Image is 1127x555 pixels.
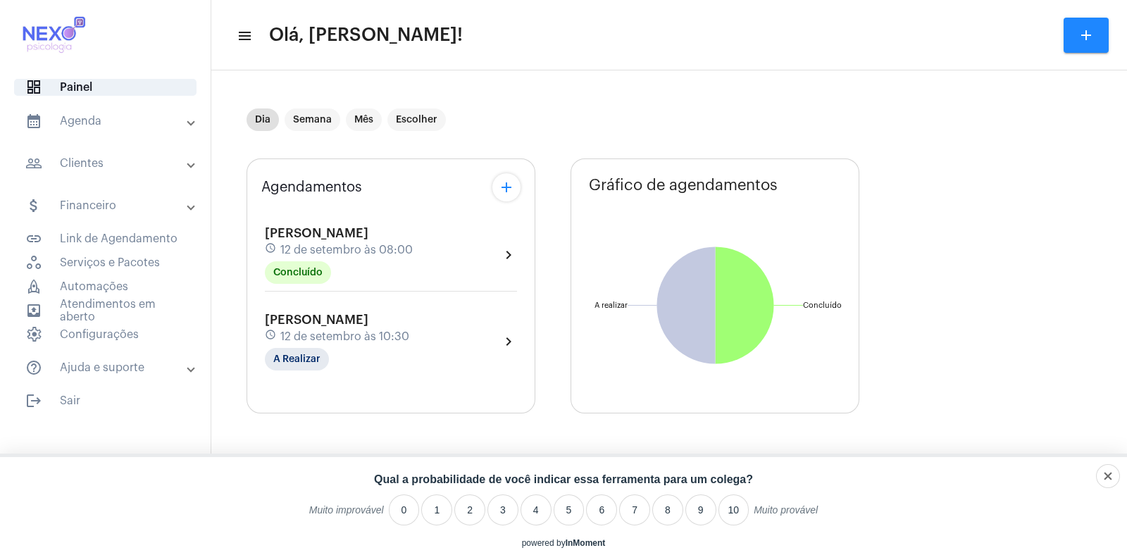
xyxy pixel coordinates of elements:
mat-icon: sidenav icon [25,197,42,214]
li: 1 [421,494,452,525]
mat-icon: sidenav icon [25,302,42,319]
mat-icon: sidenav icon [25,392,42,409]
mat-expansion-panel-header: sidenav iconAgenda [8,104,211,138]
img: 616cf56f-bdc5-9e2e-9429-236ee6dd82e0.jpg [11,7,94,63]
span: sidenav icon [25,79,42,96]
mat-expansion-panel-header: sidenav iconFinanceiro [8,189,211,223]
span: Painel [14,79,197,96]
span: sidenav icon [25,278,42,295]
text: A realizar [594,301,628,309]
mat-panel-title: Agenda [25,113,188,130]
div: powered by inmoment [522,538,606,548]
span: Automações [14,279,197,294]
span: Agendamentos [261,180,362,195]
li: 10 [718,494,749,525]
mat-chip: Escolher [387,108,446,131]
mat-chip: Concluído [265,261,331,284]
div: Close survey [1096,464,1120,488]
span: [PERSON_NAME] [265,227,368,239]
span: sidenav icon [25,254,42,271]
li: 0 [389,494,420,525]
mat-panel-title: Financeiro [25,197,188,214]
mat-chip: Mês [346,108,382,131]
span: Sair [14,393,197,409]
mat-icon: add [498,179,515,196]
mat-icon: sidenav icon [237,27,251,44]
label: Muito improvável [309,504,384,525]
li: 6 [586,494,617,525]
li: 5 [554,494,585,525]
li: 9 [685,494,716,525]
li: 3 [487,494,518,525]
mat-icon: sidenav icon [25,155,42,172]
mat-icon: sidenav icon [25,359,42,376]
li: 7 [619,494,650,525]
mat-icon: chevron_right [500,333,517,350]
span: 12 de setembro às 10:30 [280,330,409,343]
mat-panel-title: Ajuda e suporte [25,359,188,376]
span: 12 de setembro às 08:00 [280,244,413,256]
span: Atendimentos em aberto [14,303,197,318]
span: Serviços e Pacotes [14,255,197,270]
mat-chip: Semana [285,108,340,131]
mat-chip: A Realizar [265,348,329,370]
mat-expansion-panel-header: sidenav iconAjuda e suporte [8,351,211,385]
span: [PERSON_NAME] [265,313,368,326]
mat-panel-title: Clientes [25,155,188,172]
span: Link de Agendamento [14,231,197,247]
mat-icon: sidenav icon [25,113,42,130]
mat-icon: sidenav icon [25,230,42,247]
li: 4 [521,494,552,525]
a: InMoment [566,538,606,548]
span: Olá, [PERSON_NAME]! [269,24,463,46]
span: sidenav icon [25,326,42,343]
mat-icon: schedule [265,242,278,258]
text: Concluído [803,301,842,309]
span: Gráfico de agendamentos [589,177,778,194]
mat-icon: chevron_right [500,247,517,263]
label: Muito provável [754,504,818,525]
mat-expansion-panel-header: sidenav iconClientes [8,146,211,180]
mat-chip: Dia [247,108,279,131]
span: Configurações [14,327,197,342]
li: 2 [454,494,485,525]
mat-icon: add [1078,27,1095,44]
mat-icon: schedule [265,329,278,344]
li: 8 [652,494,683,525]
